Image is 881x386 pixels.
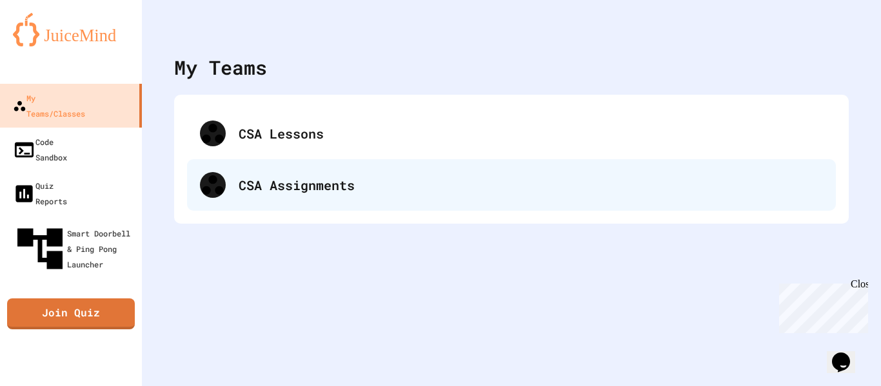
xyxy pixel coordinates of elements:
img: logo-orange.svg [13,13,129,46]
a: Join Quiz [7,298,135,329]
div: CSA Lessons [187,108,836,159]
div: CSA Lessons [239,124,823,143]
div: My Teams [174,53,267,82]
div: Chat with us now!Close [5,5,89,82]
div: CSA Assignments [239,175,823,195]
div: Quiz Reports [13,178,67,209]
iframe: chat widget [774,278,868,333]
div: Code Sandbox [13,134,67,165]
div: My Teams/Classes [13,90,85,121]
iframe: chat widget [827,334,868,373]
div: Smart Doorbell & Ping Pong Launcher [13,222,137,276]
div: CSA Assignments [187,159,836,211]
